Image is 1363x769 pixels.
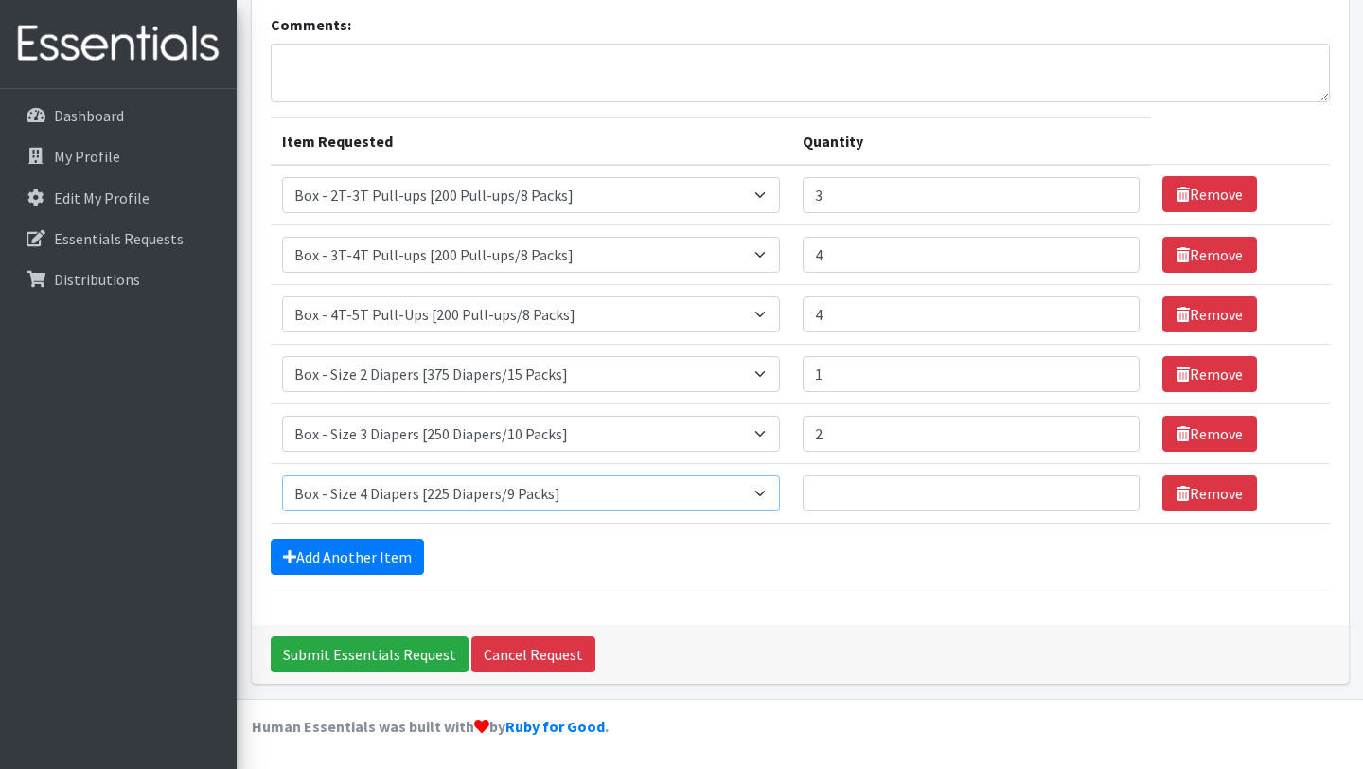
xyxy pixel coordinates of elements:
a: Add Another Item [271,539,424,575]
a: Dashboard [8,97,229,134]
a: Edit My Profile [8,179,229,217]
th: Quantity [791,117,1152,165]
p: Distributions [54,270,140,289]
strong: Human Essentials was built with by . [252,717,609,736]
a: Remove [1162,296,1257,332]
p: Dashboard [54,106,124,125]
a: Remove [1162,356,1257,392]
label: Comments: [271,13,351,36]
a: Essentials Requests [8,220,229,258]
a: Cancel Request [471,636,595,672]
a: Remove [1162,416,1257,452]
p: Edit My Profile [54,188,150,207]
a: Ruby for Good [505,717,605,736]
a: Remove [1162,176,1257,212]
a: Distributions [8,260,229,298]
input: Submit Essentials Request [271,636,469,672]
a: Remove [1162,237,1257,273]
a: Remove [1162,475,1257,511]
img: HumanEssentials [8,12,229,76]
a: My Profile [8,137,229,175]
p: Essentials Requests [54,229,184,248]
th: Item Requested [271,117,791,165]
p: My Profile [54,147,120,166]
